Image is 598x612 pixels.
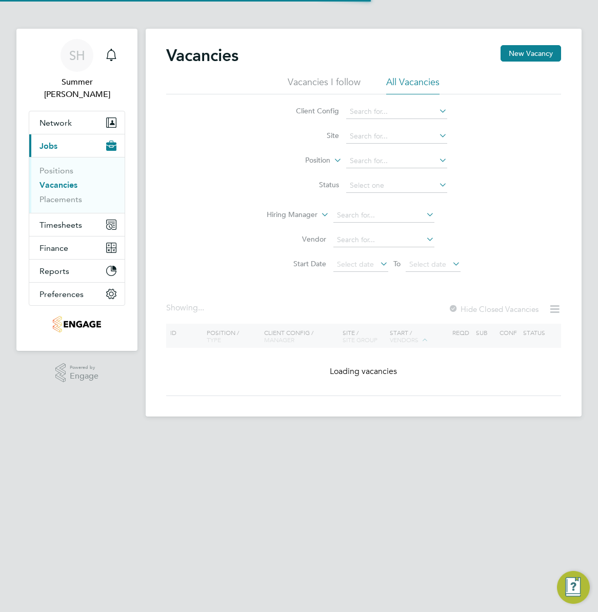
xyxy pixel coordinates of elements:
[346,154,447,168] input: Search for...
[390,257,404,270] span: To
[29,213,125,236] button: Timesheets
[346,129,447,144] input: Search for...
[333,233,434,247] input: Search for...
[39,194,82,204] a: Placements
[346,179,447,193] input: Select one
[557,571,590,604] button: Engage Resource Center
[198,303,204,313] span: ...
[267,259,326,268] label: Start Date
[39,220,82,230] span: Timesheets
[39,266,69,276] span: Reports
[39,166,73,175] a: Positions
[55,363,99,383] a: Powered byEngage
[29,283,125,305] button: Preferences
[53,316,101,332] img: romaxrecruitment-logo-retina.png
[280,131,339,140] label: Site
[258,210,317,220] label: Hiring Manager
[409,260,446,269] span: Select date
[39,243,68,253] span: Finance
[29,76,125,101] span: Summer Hadden
[271,155,330,166] label: Position
[280,106,339,115] label: Client Config
[70,372,98,381] span: Engage
[39,289,84,299] span: Preferences
[337,260,374,269] span: Select date
[29,134,125,157] button: Jobs
[166,45,238,66] h2: Vacancies
[448,304,539,314] label: Hide Closed Vacancies
[501,45,561,62] button: New Vacancy
[280,180,339,189] label: Status
[29,260,125,282] button: Reports
[267,234,326,244] label: Vendor
[29,39,125,101] a: SHSummer [PERSON_NAME]
[29,157,125,213] div: Jobs
[333,208,434,223] input: Search for...
[386,76,440,94] li: All Vacancies
[166,303,206,313] div: Showing
[69,49,85,62] span: SH
[29,236,125,259] button: Finance
[288,76,361,94] li: Vacancies I follow
[70,363,98,372] span: Powered by
[29,111,125,134] button: Network
[39,180,77,190] a: Vacancies
[29,316,125,332] a: Go to home page
[39,141,57,151] span: Jobs
[346,105,447,119] input: Search for...
[39,118,72,128] span: Network
[16,29,137,351] nav: Main navigation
